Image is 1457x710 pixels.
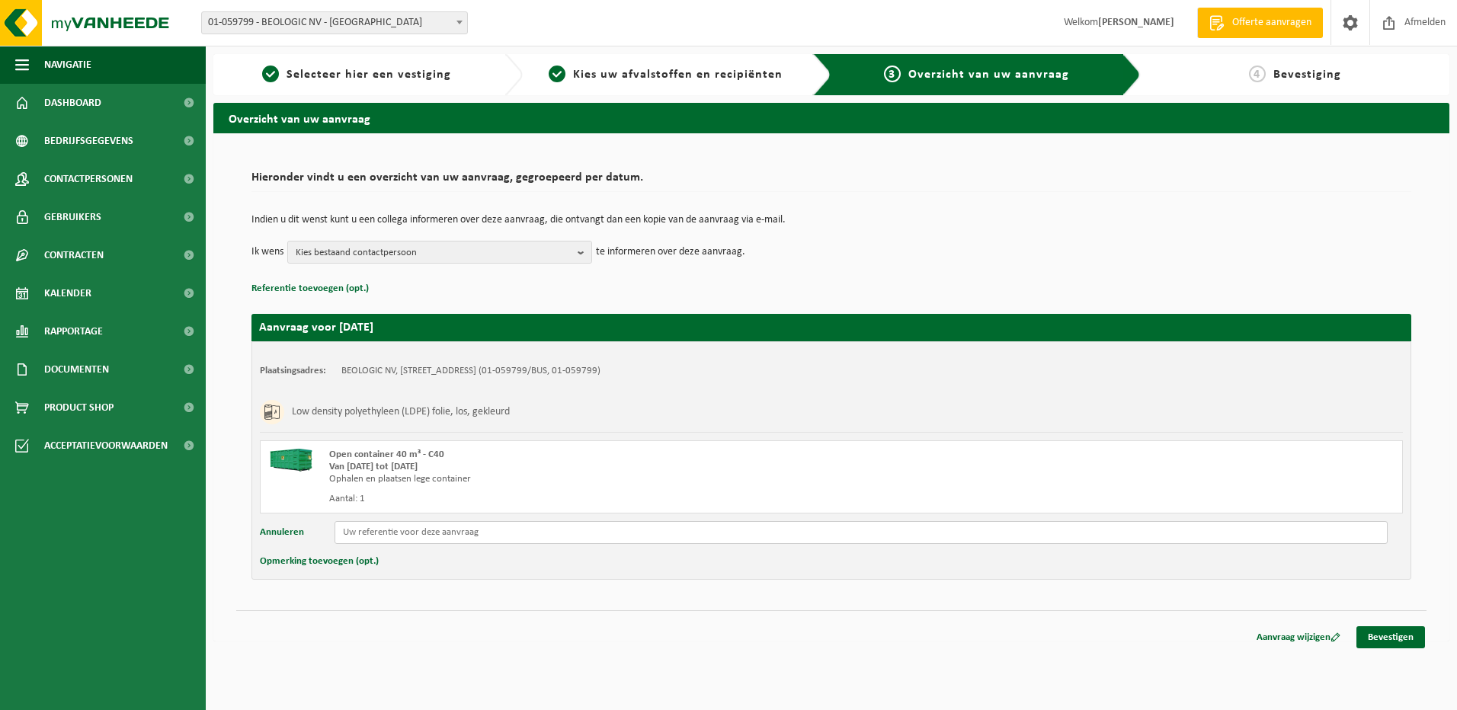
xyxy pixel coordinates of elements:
span: Selecteer hier een vestiging [287,69,451,81]
span: 4 [1249,66,1266,82]
h3: Low density polyethyleen (LDPE) folie, los, gekleurd [292,400,510,424]
span: Acceptatievoorwaarden [44,427,168,465]
input: Uw referentie voor deze aanvraag [335,521,1388,544]
button: Opmerking toevoegen (opt.) [260,552,379,571]
div: Aantal: 1 [329,493,892,505]
span: Offerte aanvragen [1228,15,1315,30]
strong: Aanvraag voor [DATE] [259,321,373,334]
span: Gebruikers [44,198,101,236]
span: 1 [262,66,279,82]
span: Contracten [44,236,104,274]
span: Bevestiging [1273,69,1341,81]
span: 01-059799 - BEOLOGIC NV - SINT-DENIJS [202,12,467,34]
span: Contactpersonen [44,160,133,198]
span: Navigatie [44,46,91,84]
a: 2Kies uw afvalstoffen en recipiënten [530,66,802,84]
img: HK-XC-40-GN-00.png [268,449,314,472]
div: Ophalen en plaatsen lege container [329,473,892,485]
span: Documenten [44,350,109,389]
a: Aanvraag wijzigen [1245,626,1352,648]
span: Kalender [44,274,91,312]
span: Rapportage [44,312,103,350]
strong: Plaatsingsadres: [260,366,326,376]
span: Kies uw afvalstoffen en recipiënten [573,69,783,81]
button: Referentie toevoegen (opt.) [251,279,369,299]
a: 1Selecteer hier een vestiging [221,66,492,84]
p: Ik wens [251,241,283,264]
strong: [PERSON_NAME] [1098,17,1174,28]
h2: Overzicht van uw aanvraag [213,103,1449,133]
span: Kies bestaand contactpersoon [296,241,572,264]
h2: Hieronder vindt u een overzicht van uw aanvraag, gegroepeerd per datum. [251,171,1411,192]
strong: Van [DATE] tot [DATE] [329,462,418,472]
span: Open container 40 m³ - C40 [329,449,444,459]
button: Kies bestaand contactpersoon [287,241,592,264]
span: 3 [884,66,901,82]
span: Overzicht van uw aanvraag [908,69,1069,81]
button: Annuleren [260,521,304,544]
p: te informeren over deze aanvraag. [596,241,745,264]
a: Bevestigen [1356,626,1425,648]
span: Bedrijfsgegevens [44,122,133,160]
span: Dashboard [44,84,101,122]
a: Offerte aanvragen [1197,8,1323,38]
span: 2 [549,66,565,82]
span: Product Shop [44,389,114,427]
td: BEOLOGIC NV, [STREET_ADDRESS] (01-059799/BUS, 01-059799) [341,365,600,377]
p: Indien u dit wenst kunt u een collega informeren over deze aanvraag, die ontvangt dan een kopie v... [251,215,1411,225]
span: 01-059799 - BEOLOGIC NV - SINT-DENIJS [201,11,468,34]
